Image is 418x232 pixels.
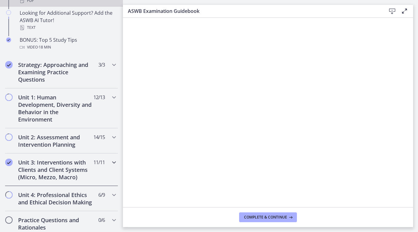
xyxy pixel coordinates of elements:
span: 6 / 9 [98,191,105,199]
h2: Unit 3: Interventions with Clients and Client Systems (Micro, Mezzo, Macro) [18,159,93,181]
span: · 18 min [38,44,51,51]
h2: Unit 1: Human Development, Diversity and Behavior in the Environment [18,94,93,123]
span: Complete & continue [244,215,287,220]
div: BONUS: Top 5 Study Tips [20,36,116,51]
div: Video [20,44,116,51]
h2: Strategy: Approaching and Examining Practice Questions [18,61,93,83]
span: 14 / 15 [93,133,105,141]
button: Complete & continue [239,212,297,222]
i: Completed [5,61,13,68]
h2: Unit 2: Assessment and Intervention Planning [18,133,93,148]
h2: Practice Questions and Rationales [18,216,93,231]
h2: Unit 4: Professional Ethics and Ethical Decision Making [18,191,93,206]
span: 11 / 11 [93,159,105,166]
span: 3 / 3 [98,61,105,68]
span: 0 / 6 [98,216,105,224]
i: Completed [6,37,11,42]
span: 12 / 13 [93,94,105,101]
h3: ASWB Examination Guidebook [128,7,376,15]
div: Looking for Additional Support? Add the ASWB AI Tutor! [20,9,116,31]
i: Completed [5,159,13,166]
div: Text [20,24,116,31]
